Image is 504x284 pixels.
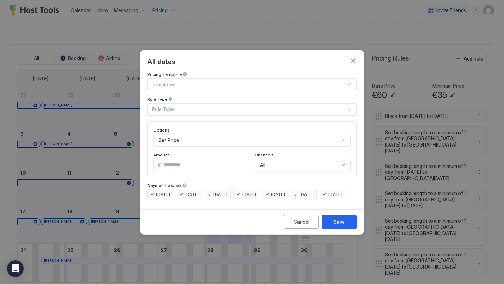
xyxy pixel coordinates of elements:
span: [DATE] [156,191,170,198]
span: All dates [147,56,175,66]
span: Pricing Template [147,72,182,77]
span: [DATE] [328,191,342,198]
span: Days of the week [147,183,181,188]
span: [DATE] [185,191,199,198]
div: Save [334,218,345,226]
div: Rule Type... [152,106,346,113]
button: Save [322,215,357,229]
span: Rule Type [147,97,167,102]
span: [DATE] [300,191,314,198]
div: Open Intercom Messenger [7,260,24,277]
span: Options [153,127,170,133]
button: Cancel [284,215,319,229]
span: Set Price [159,137,179,143]
span: [DATE] [213,191,227,198]
span: Channels [255,152,274,157]
span: Amount [153,152,169,157]
span: [DATE] [242,191,256,198]
input: Input Field [161,159,249,171]
span: € [158,162,161,168]
div: Cancel [294,218,309,226]
span: All [260,162,265,168]
span: [DATE] [271,191,285,198]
